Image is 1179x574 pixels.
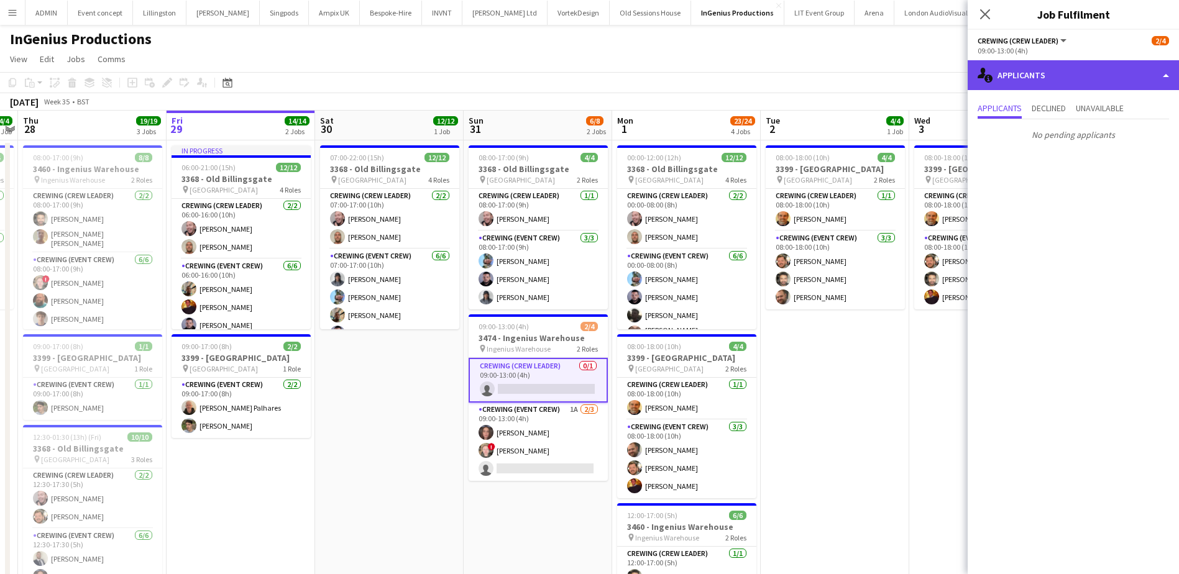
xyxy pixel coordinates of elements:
div: 3 Jobs [137,127,160,136]
span: 3 [912,122,930,136]
app-job-card: 09:00-17:00 (8h)1/13399 - [GEOGRAPHIC_DATA] [GEOGRAPHIC_DATA]1 RoleCrewing (Event Crew)1/109:00-1... [23,334,162,420]
app-card-role: Crewing (Crew Leader)2/200:00-08:00 (8h)[PERSON_NAME][PERSON_NAME] [617,189,756,249]
div: Applicants [968,60,1179,90]
span: [GEOGRAPHIC_DATA] [190,364,258,373]
app-card-role: Crewing (Crew Leader)1/108:00-17:00 (9h)[PERSON_NAME] [469,189,608,231]
app-job-card: 08:00-18:00 (10h)4/43399 - [GEOGRAPHIC_DATA] [GEOGRAPHIC_DATA]2 RolesCrewing (Crew Leader)1/108:0... [617,334,756,498]
span: [GEOGRAPHIC_DATA] [784,175,852,184]
button: Crewing (Crew Leader) [978,36,1068,45]
span: 6/6 [729,511,746,520]
button: Old Sessions House [610,1,691,25]
h3: 3399 - [GEOGRAPHIC_DATA] [914,163,1053,175]
span: 06:00-21:00 (15h) [181,163,236,172]
app-job-card: 09:00-13:00 (4h)2/43474 - Ingenius Warehouse Ingenius Warehouse2 RolesCrewing (Crew Leader)0/109:... [469,314,608,481]
app-job-card: 08:00-18:00 (10h)4/43399 - [GEOGRAPHIC_DATA] [GEOGRAPHIC_DATA]2 RolesCrewing (Crew Leader)1/108:0... [914,145,1053,309]
div: 2 Jobs [285,127,309,136]
button: ADMIN [25,1,68,25]
span: [GEOGRAPHIC_DATA] [41,364,109,373]
span: 12:30-01:30 (13h) (Fri) [33,432,101,442]
div: 09:00-13:00 (4h) [978,46,1169,55]
span: 08:00-18:00 (10h) [776,153,830,162]
span: [GEOGRAPHIC_DATA] [635,175,704,184]
button: Bespoke-Hire [360,1,422,25]
span: 4 Roles [725,175,746,184]
h3: 3368 - Old Billingsgate [23,443,162,454]
button: London AudioVisual [894,1,978,25]
span: 07:00-22:00 (15h) [330,153,384,162]
app-card-role: Crewing (Crew Leader)2/207:00-17:00 (10h)[PERSON_NAME][PERSON_NAME] [320,189,459,249]
span: 2 Roles [874,175,895,184]
span: [GEOGRAPHIC_DATA] [487,175,555,184]
span: Tue [766,115,780,126]
span: 08:00-18:00 (10h) [924,153,978,162]
span: 4 Roles [428,175,449,184]
div: 08:00-18:00 (10h)4/43399 - [GEOGRAPHIC_DATA] [GEOGRAPHIC_DATA]2 RolesCrewing (Crew Leader)1/108:0... [766,145,905,309]
span: 1 [615,122,633,136]
div: 2 Jobs [587,127,606,136]
span: 2/2 [283,342,301,351]
span: 31 [467,122,484,136]
h3: 3399 - [GEOGRAPHIC_DATA] [172,352,311,363]
span: [GEOGRAPHIC_DATA] [932,175,1001,184]
span: Sun [469,115,484,126]
span: Jobs [67,53,85,65]
span: 29 [170,122,183,136]
div: [DATE] [10,96,39,108]
div: BST [77,97,89,106]
p: No pending applicants [968,124,1179,145]
span: 4/4 [878,153,895,162]
span: 8/8 [135,153,152,162]
h3: 3460 - Ingenius Warehouse [23,163,162,175]
h3: 3368 - Old Billingsgate [469,163,608,175]
span: 4/4 [886,116,904,125]
span: 4/4 [729,342,746,351]
button: Singpods [260,1,309,25]
span: 19/19 [136,116,161,125]
span: Fri [172,115,183,126]
span: 2 [764,122,780,136]
span: Declined [1032,104,1066,112]
span: 08:00-17:00 (9h) [33,153,83,162]
span: Comms [98,53,126,65]
h3: 3399 - [GEOGRAPHIC_DATA] [23,352,162,363]
button: Ampix UK [309,1,360,25]
span: 30 [318,122,334,136]
span: Ingenius Warehouse [487,344,551,353]
app-card-role: Crewing (Event Crew)3/308:00-18:00 (10h)[PERSON_NAME][PERSON_NAME][PERSON_NAME] [617,420,756,498]
a: Jobs [62,51,90,67]
button: LIT Event Group [784,1,855,25]
span: 28 [21,122,39,136]
div: 4 Jobs [731,127,755,136]
span: 14/14 [285,116,310,125]
h3: Job Fulfilment [968,6,1179,22]
app-job-card: 07:00-22:00 (15h)12/123368 - Old Billingsgate [GEOGRAPHIC_DATA]4 RolesCrewing (Crew Leader)2/207:... [320,145,459,329]
span: 2 Roles [577,175,598,184]
h3: 3399 - [GEOGRAPHIC_DATA] [766,163,905,175]
app-card-role: Crewing (Crew Leader)1/108:00-18:00 (10h)[PERSON_NAME] [766,189,905,231]
h1: InGenius Productions [10,30,152,48]
span: 08:00-17:00 (9h) [479,153,529,162]
div: 00:00-12:00 (12h)12/123368 - Old Billingsgate [GEOGRAPHIC_DATA]4 RolesCrewing (Crew Leader)2/200:... [617,145,756,329]
button: InGenius Productions [691,1,784,25]
span: 12/12 [276,163,301,172]
span: Ingenius Warehouse [41,175,105,184]
app-card-role: Crewing (Crew Leader)2/208:00-17:00 (9h)[PERSON_NAME][PERSON_NAME] [PERSON_NAME] [23,189,162,253]
app-card-role: Crewing (Event Crew)3/308:00-18:00 (10h)[PERSON_NAME][PERSON_NAME][PERSON_NAME] [766,231,905,309]
app-job-card: 08:00-17:00 (9h)4/43368 - Old Billingsgate [GEOGRAPHIC_DATA]2 RolesCrewing (Crew Leader)1/108:00-... [469,145,608,309]
span: ! [488,443,495,450]
app-card-role: Crewing (Event Crew)6/608:00-17:00 (9h)![PERSON_NAME][PERSON_NAME][PERSON_NAME] [23,253,162,389]
span: [GEOGRAPHIC_DATA] [41,455,109,464]
div: 09:00-17:00 (8h)2/23399 - [GEOGRAPHIC_DATA] [GEOGRAPHIC_DATA]1 RoleCrewing (Event Crew)2/209:00-1... [172,334,311,438]
span: Mon [617,115,633,126]
button: INVNT [422,1,462,25]
span: 2 Roles [577,344,598,353]
span: 2 Roles [131,175,152,184]
span: 2 Roles [725,364,746,373]
app-job-card: In progress06:00-21:00 (15h)12/123368 - Old Billingsgate [GEOGRAPHIC_DATA]4 RolesCrewing (Crew Le... [172,145,311,329]
h3: 3399 - [GEOGRAPHIC_DATA] [617,352,756,363]
span: Thu [23,115,39,126]
span: [GEOGRAPHIC_DATA] [190,185,258,194]
span: 23/24 [730,116,755,125]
